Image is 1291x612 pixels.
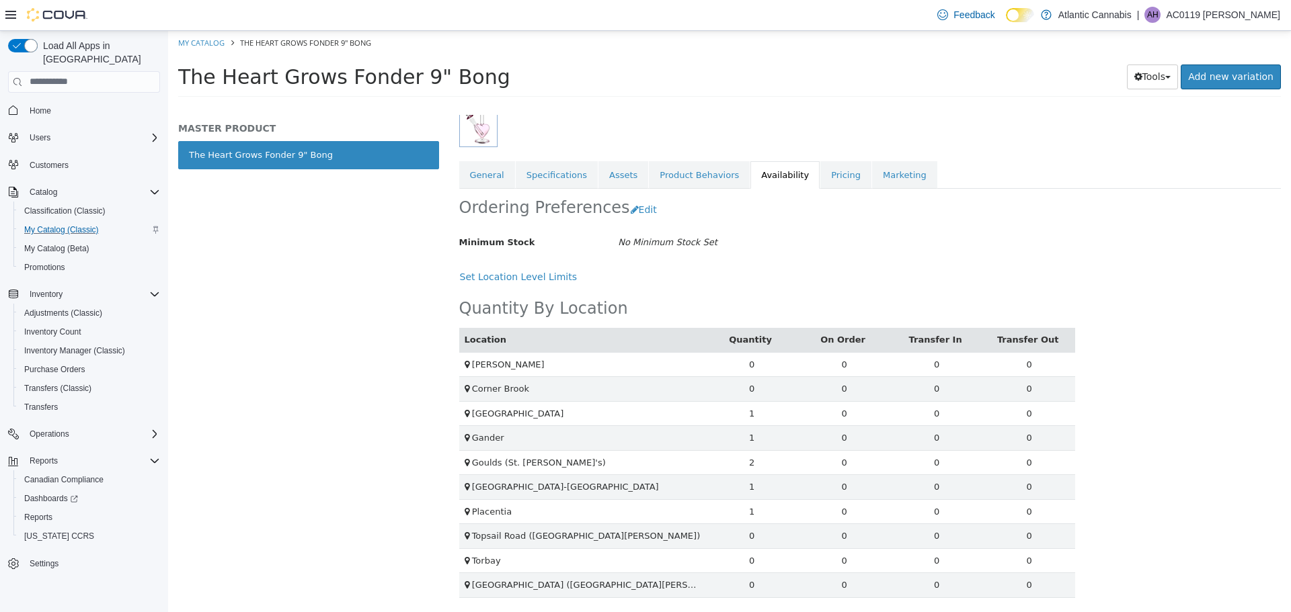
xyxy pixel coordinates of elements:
a: Inventory Count [19,324,87,340]
span: Gander [304,402,336,412]
span: Home [24,102,160,119]
span: Settings [24,555,160,572]
a: Transfers [19,399,63,415]
span: Customers [30,160,69,171]
span: [US_STATE] CCRS [24,531,94,541]
a: Assets [430,130,480,159]
button: Operations [24,426,75,442]
span: Classification (Classic) [24,206,106,216]
a: Reports [19,509,58,525]
button: Inventory [24,286,68,302]
td: 0 [630,419,723,444]
td: 0 [537,346,630,371]
span: [PERSON_NAME] [304,329,377,339]
button: Operations [3,425,165,443]
td: 0 [815,468,908,493]
td: 2 [537,419,630,444]
a: Transfer Out [829,304,893,314]
span: Purchase Orders [24,364,85,375]
span: Dashboards [24,493,78,504]
td: 0 [722,419,815,444]
button: Location [297,302,341,316]
button: Adjustments (Classic) [13,304,165,322]
span: Reports [24,453,160,469]
span: Load All Apps in [GEOGRAPHIC_DATA] [38,39,160,66]
span: Adjustments (Classic) [19,305,160,321]
span: Torbay [304,525,333,535]
p: | [1137,7,1140,23]
a: Classification (Classic) [19,203,111,219]
td: 0 [630,468,723,493]
nav: Complex example [8,95,160,609]
a: On Order [652,304,700,314]
button: Catalog [24,184,63,200]
a: Pricing [652,130,703,159]
span: Canadian Compliance [19,472,160,488]
a: Product Behaviors [481,130,582,159]
span: Inventory Manager (Classic) [24,345,125,356]
span: Inventory Count [19,324,160,340]
button: Classification (Classic) [13,202,165,220]
td: 0 [815,493,908,518]
td: 0 [630,395,723,420]
button: Home [3,101,165,120]
td: 0 [722,346,815,371]
button: Inventory Manager (Classic) [13,341,165,360]
button: Reports [3,451,165,470]
div: AC0119 Hookey Dominique [1144,7,1161,23]
button: Reports [24,453,63,469]
td: 0 [537,542,630,567]
a: General [291,130,347,159]
span: Classification (Classic) [19,203,160,219]
td: 0 [815,395,908,420]
button: Inventory Count [13,322,165,341]
td: 0 [815,370,908,395]
span: Placentia [304,476,344,486]
span: My Catalog (Classic) [24,224,99,235]
td: 0 [630,444,723,469]
span: Corner Brook [304,353,361,363]
td: 0 [815,419,908,444]
button: Edit [462,167,496,191]
td: 1 [537,370,630,395]
p: AC0119 [PERSON_NAME] [1166,7,1280,23]
button: Purchase Orders [13,360,165,379]
td: 0 [815,517,908,542]
span: Minimum Stock [291,206,367,216]
span: Reports [30,455,58,466]
img: Cova [27,8,87,21]
span: Operations [30,429,69,439]
span: Users [30,132,50,143]
a: Specifications [348,130,430,159]
td: 0 [722,493,815,518]
td: 1 [537,395,630,420]
span: Dashboards [19,490,160,507]
td: 0 [630,542,723,567]
span: [GEOGRAPHIC_DATA] [304,378,396,388]
a: The Heart Grows Fonder 9" Bong [10,110,271,138]
a: Feedback [932,1,1000,28]
td: 0 [537,321,630,346]
span: Promotions [19,259,160,275]
button: My Catalog (Beta) [13,239,165,258]
span: AH [1147,7,1159,23]
td: 0 [722,542,815,567]
a: [US_STATE] CCRS [19,528,100,544]
a: Transfers (Classic) [19,380,97,396]
a: Promotions [19,259,71,275]
td: 0 [722,444,815,469]
span: Topsail Road ([GEOGRAPHIC_DATA][PERSON_NAME]) [304,500,533,510]
h2: Quantity By Location [291,267,460,288]
button: Reports [13,508,165,527]
span: Inventory Manager (Classic) [19,343,160,359]
button: Canadian Compliance [13,470,165,489]
span: Operations [24,426,160,442]
span: Washington CCRS [19,528,160,544]
span: [GEOGRAPHIC_DATA]-[GEOGRAPHIC_DATA] [304,451,491,461]
span: Purchase Orders [19,361,160,378]
button: Inventory [3,285,165,304]
span: My Catalog (Beta) [19,241,160,257]
span: Feedback [953,8,994,21]
span: Transfers [19,399,160,415]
